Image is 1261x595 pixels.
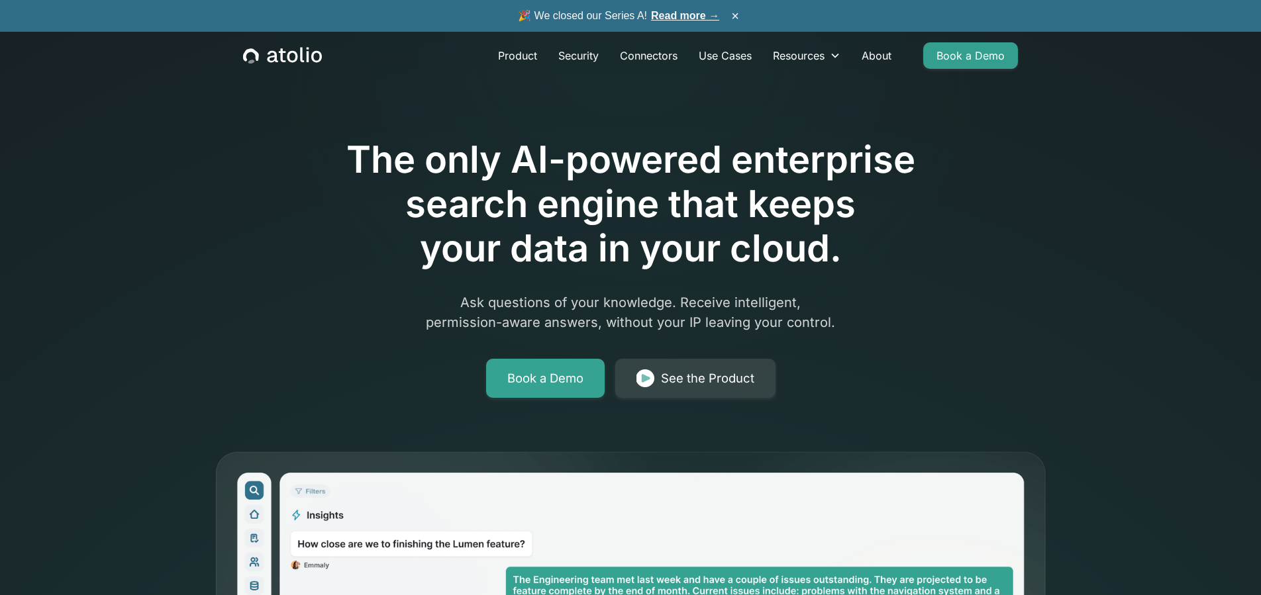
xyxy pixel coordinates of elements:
[376,293,885,332] p: Ask questions of your knowledge. Receive intelligent, permission-aware answers, without your IP l...
[923,42,1018,69] a: Book a Demo
[609,42,688,69] a: Connectors
[688,42,762,69] a: Use Cases
[548,42,609,69] a: Security
[851,42,902,69] a: About
[773,48,825,64] div: Resources
[518,8,719,24] span: 🎉 We closed our Series A!
[727,9,743,23] button: ×
[762,42,851,69] div: Resources
[291,138,970,271] h1: The only AI-powered enterprise search engine that keeps your data in your cloud.
[661,369,754,388] div: See the Product
[486,359,605,398] a: Book a Demo
[651,10,719,21] a: Read more →
[243,47,322,64] a: home
[615,359,776,398] a: See the Product
[487,42,548,69] a: Product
